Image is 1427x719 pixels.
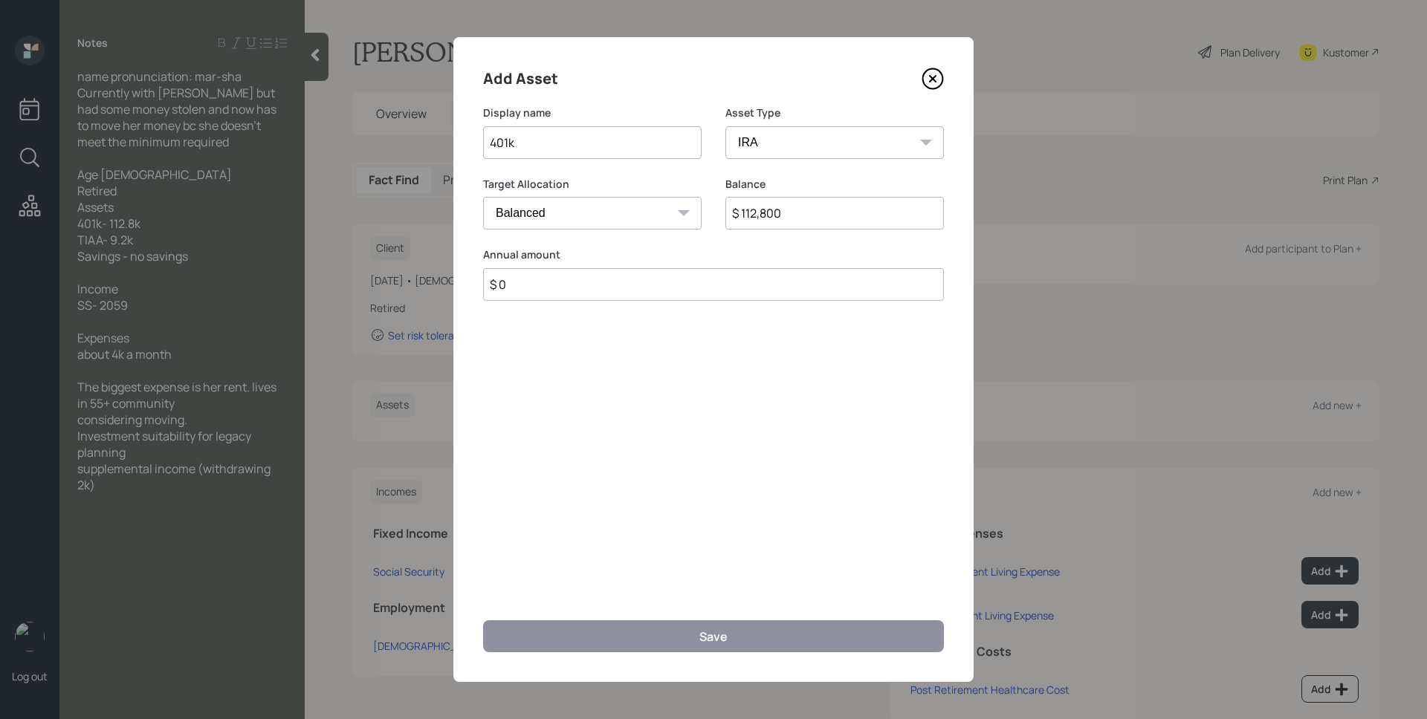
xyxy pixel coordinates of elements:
label: Display name [483,105,702,120]
label: Balance [725,177,944,192]
h4: Add Asset [483,67,558,91]
label: Asset Type [725,105,944,120]
div: Save [699,628,728,645]
button: Save [483,620,944,652]
label: Target Allocation [483,177,702,192]
label: Annual amount [483,247,944,262]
